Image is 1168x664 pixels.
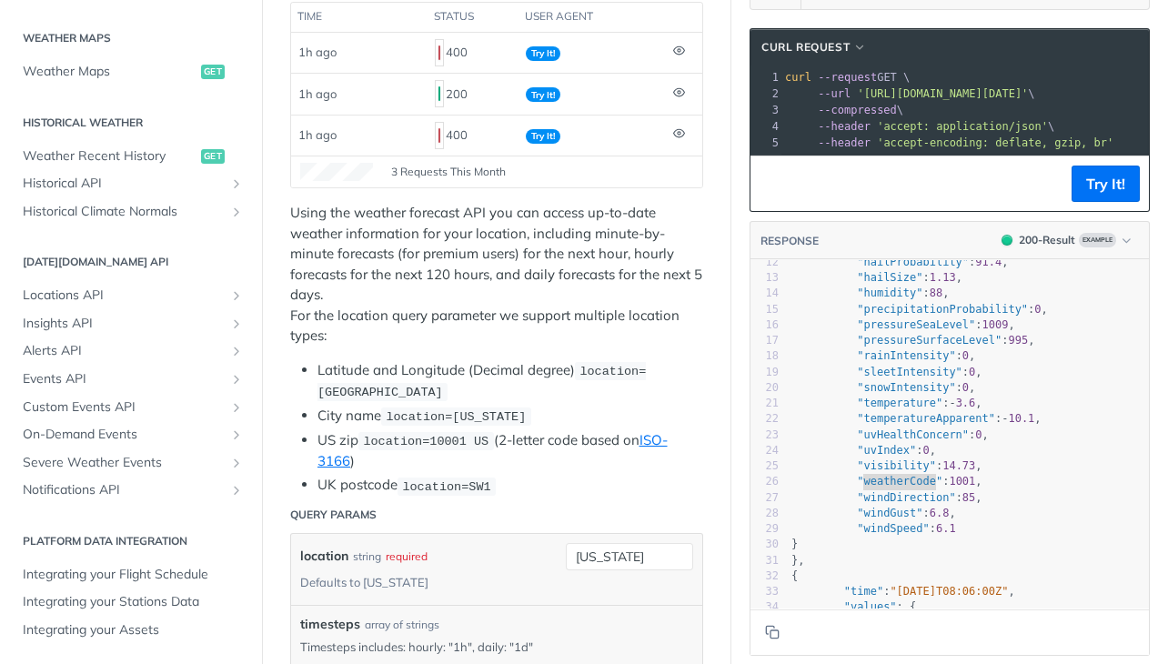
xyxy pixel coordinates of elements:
a: Locations APIShow subpages for Locations API [14,282,248,309]
span: 1.13 [930,271,956,284]
div: 23 [750,428,779,443]
span: Integrating your Assets [23,621,244,639]
span: : , [791,585,1015,598]
span: 1h ago [298,127,337,142]
span: }, [791,554,805,567]
span: "sleetIntensity" [857,366,962,378]
span: Severe Weather Events [23,454,225,472]
span: } [791,538,798,550]
span: "pressureSurfaceLevel" [857,334,1002,347]
div: 18 [750,348,779,364]
button: Try It! [1072,166,1140,202]
button: Show subpages for Severe Weather Events [229,456,244,470]
span: Integrating your Flight Schedule [23,566,244,584]
button: Show subpages for Insights API [229,317,244,331]
li: US zip (2-letter code based on ) [317,430,703,472]
span: \ [785,120,1054,133]
div: 24 [750,443,779,458]
span: Notifications API [23,481,225,499]
span: "windDirection" [857,491,955,504]
span: location=10001 US [363,435,488,448]
div: 200 [435,78,511,109]
th: user agent [519,3,666,32]
span: GET \ [785,71,910,84]
span: 1009 [982,318,1009,331]
a: Custom Events APIShow subpages for Custom Events API [14,394,248,421]
a: Weather Recent Historyget [14,143,248,170]
span: - [1002,412,1008,425]
span: "temperature" [857,397,942,409]
span: 1001 [949,475,975,488]
span: 6.8 [930,507,950,519]
span: Alerts API [23,342,225,360]
span: Locations API [23,287,225,305]
span: "[DATE]T08:06:00Z" [890,585,1008,598]
canvas: Line Graph [300,163,373,181]
span: "visibility" [857,459,936,472]
li: Latitude and Longitude (Decimal degree) [317,360,703,403]
span: : , [791,507,956,519]
span: 1h ago [298,86,337,101]
span: : , [791,412,1042,425]
li: UK postcode [317,475,703,496]
div: 33 [750,584,779,599]
button: Copy to clipboard [760,619,785,646]
div: 27 [750,490,779,506]
span: Weather Maps [23,63,196,81]
span: : , [791,459,982,472]
span: "hailProbability" [857,256,969,268]
a: Severe Weather EventsShow subpages for Severe Weather Events [14,449,248,477]
span: "windSpeed" [857,522,929,535]
div: 2 [750,86,781,102]
span: Try It! [526,129,560,144]
span: Insights API [23,315,225,333]
span: "temperatureApparent" [857,412,995,425]
div: 15 [750,302,779,317]
div: 19 [750,365,779,380]
span: 0 [923,444,930,457]
span: "snowIntensity" [857,381,955,394]
span: : , [791,318,1015,331]
a: Weather Mapsget [14,58,248,86]
h2: [DATE][DOMAIN_NAME] API [14,254,248,270]
button: 200200-ResultExample [992,231,1140,249]
label: location [300,543,348,569]
div: required [386,543,428,569]
button: Show subpages for Locations API [229,288,244,303]
div: 32 [750,568,779,584]
span: : , [791,271,962,284]
span: "windGust" [857,507,922,519]
span: "values" [844,600,897,613]
button: Show subpages for Historical Climate Normals [229,205,244,219]
a: Notifications APIShow subpages for Notifications API [14,477,248,504]
p: Timesteps includes: hourly: "1h", daily: "1d" [300,639,693,655]
span: : , [791,366,982,378]
span: get [201,65,225,79]
button: Show subpages for Alerts API [229,344,244,358]
a: Insights APIShow subpages for Insights API [14,310,248,337]
span: 'accept-encoding: deflate, gzip, br' [877,136,1113,149]
span: --request [818,71,877,84]
span: 0 [1034,303,1041,316]
span: : , [791,444,936,457]
span: Custom Events API [23,398,225,417]
span: 0 [969,366,975,378]
span: 85 [962,491,975,504]
span: { [791,569,798,582]
div: array of strings [365,617,439,633]
span: : , [791,428,989,441]
span: timesteps [300,615,360,634]
div: Query Params [290,507,377,523]
span: --header [818,136,871,149]
div: 20 [750,380,779,396]
a: Historical APIShow subpages for Historical API [14,170,248,197]
div: 13 [750,270,779,286]
li: City name [317,406,703,427]
div: 4 [750,118,781,135]
h2: Platform DATA integration [14,533,248,549]
button: Show subpages for Historical API [229,176,244,191]
span: "uvHealthConcern" [857,428,969,441]
div: Defaults to [US_STATE] [300,569,428,596]
span: --header [818,120,871,133]
button: Copy to clipboard [760,170,785,197]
